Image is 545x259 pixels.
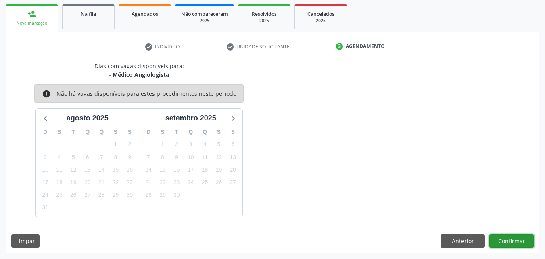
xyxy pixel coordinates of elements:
span: domingo, 3 de agosto de 2025 [40,152,51,163]
span: quarta-feira, 13 de agosto de 2025 [82,164,93,175]
span: sábado, 27 de setembro de 2025 [227,177,238,188]
span: segunda-feira, 18 de agosto de 2025 [54,177,65,188]
span: sexta-feira, 19 de setembro de 2025 [213,164,224,175]
div: S [212,126,226,138]
span: domingo, 17 de agosto de 2025 [40,177,51,188]
span: sábado, 16 de agosto de 2025 [124,164,135,175]
div: D [142,126,156,138]
div: T [66,126,80,138]
span: segunda-feira, 8 de setembro de 2025 [157,152,168,163]
div: S [226,126,240,138]
span: sábado, 13 de setembro de 2025 [227,152,238,163]
span: segunda-feira, 15 de setembro de 2025 [157,164,168,175]
span: quarta-feira, 6 de agosto de 2025 [82,152,93,163]
div: 3 [336,43,343,50]
span: Na fila [81,11,96,17]
span: segunda-feira, 29 de setembro de 2025 [157,190,168,201]
span: quinta-feira, 18 de setembro de 2025 [199,164,211,175]
span: sexta-feira, 29 de agosto de 2025 [110,190,121,201]
span: sábado, 23 de agosto de 2025 [124,177,135,188]
button: Anterior [441,234,485,248]
span: segunda-feira, 25 de agosto de 2025 [54,190,65,201]
span: quinta-feira, 25 de setembro de 2025 [199,177,211,188]
div: D [38,126,52,138]
div: Q [184,126,198,138]
span: sexta-feira, 26 de setembro de 2025 [213,177,224,188]
span: sexta-feira, 22 de agosto de 2025 [110,177,121,188]
span: quinta-feira, 4 de setembro de 2025 [199,139,211,150]
span: sábado, 20 de setembro de 2025 [227,164,238,175]
span: domingo, 7 de setembro de 2025 [143,152,154,163]
span: segunda-feira, 1 de setembro de 2025 [157,139,168,150]
span: Resolvidos [252,11,277,17]
span: Agendados [132,11,158,17]
div: Agendamento [346,43,385,50]
span: segunda-feira, 4 de agosto de 2025 [54,152,65,163]
span: sexta-feira, 12 de setembro de 2025 [213,152,224,163]
i: info [42,89,51,98]
span: terça-feira, 19 de agosto de 2025 [68,177,79,188]
span: quinta-feira, 28 de agosto de 2025 [96,190,107,201]
span: domingo, 24 de agosto de 2025 [40,190,51,201]
span: Não compareceram [181,11,228,17]
span: quinta-feira, 14 de agosto de 2025 [96,164,107,175]
span: sexta-feira, 8 de agosto de 2025 [110,152,121,163]
div: agosto 2025 [63,113,112,124]
span: domingo, 10 de agosto de 2025 [40,164,51,175]
span: sábado, 30 de agosto de 2025 [124,190,135,201]
div: S [123,126,137,138]
span: quarta-feira, 24 de setembro de 2025 [185,177,196,188]
span: quarta-feira, 10 de setembro de 2025 [185,152,196,163]
div: Dias com vagas disponíveis para: [94,62,184,79]
div: person_add [27,9,36,18]
div: Q [198,126,212,138]
div: Nova marcação [11,20,52,26]
div: S [52,126,67,138]
button: Confirmar [489,234,534,248]
div: S [109,126,123,138]
div: setembro 2025 [162,113,219,124]
span: sexta-feira, 1 de agosto de 2025 [110,139,121,150]
span: quarta-feira, 27 de agosto de 2025 [82,190,93,201]
span: sexta-feira, 5 de setembro de 2025 [213,139,224,150]
span: quarta-feira, 20 de agosto de 2025 [82,177,93,188]
span: quinta-feira, 7 de agosto de 2025 [96,152,107,163]
div: Q [80,126,94,138]
span: quarta-feira, 3 de setembro de 2025 [185,139,196,150]
span: domingo, 14 de setembro de 2025 [143,164,154,175]
span: sábado, 6 de setembro de 2025 [227,139,238,150]
div: Q [94,126,109,138]
span: segunda-feira, 11 de agosto de 2025 [54,164,65,175]
span: terça-feira, 16 de setembro de 2025 [171,164,182,175]
div: 2025 [301,18,341,24]
div: T [169,126,184,138]
span: domingo, 28 de setembro de 2025 [143,190,154,201]
span: sábado, 9 de agosto de 2025 [124,152,135,163]
span: sexta-feira, 15 de agosto de 2025 [110,164,121,175]
span: terça-feira, 30 de setembro de 2025 [171,190,182,201]
span: terça-feira, 5 de agosto de 2025 [68,152,79,163]
div: 2025 [181,18,228,24]
span: quarta-feira, 17 de setembro de 2025 [185,164,196,175]
span: Cancelados [307,11,334,17]
div: - Médico Angiologista [94,70,184,79]
span: quinta-feira, 11 de setembro de 2025 [199,152,211,163]
div: S [156,126,170,138]
span: quinta-feira, 21 de agosto de 2025 [96,177,107,188]
span: terça-feira, 23 de setembro de 2025 [171,177,182,188]
span: terça-feira, 12 de agosto de 2025 [68,164,79,175]
span: domingo, 21 de setembro de 2025 [143,177,154,188]
span: segunda-feira, 22 de setembro de 2025 [157,177,168,188]
div: 2025 [244,18,284,24]
span: terça-feira, 2 de setembro de 2025 [171,139,182,150]
span: domingo, 31 de agosto de 2025 [40,202,51,213]
span: terça-feira, 9 de setembro de 2025 [171,152,182,163]
span: sábado, 2 de agosto de 2025 [124,139,135,150]
div: Não há vagas disponíveis para estes procedimentos neste período [56,89,236,98]
span: terça-feira, 26 de agosto de 2025 [68,190,79,201]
